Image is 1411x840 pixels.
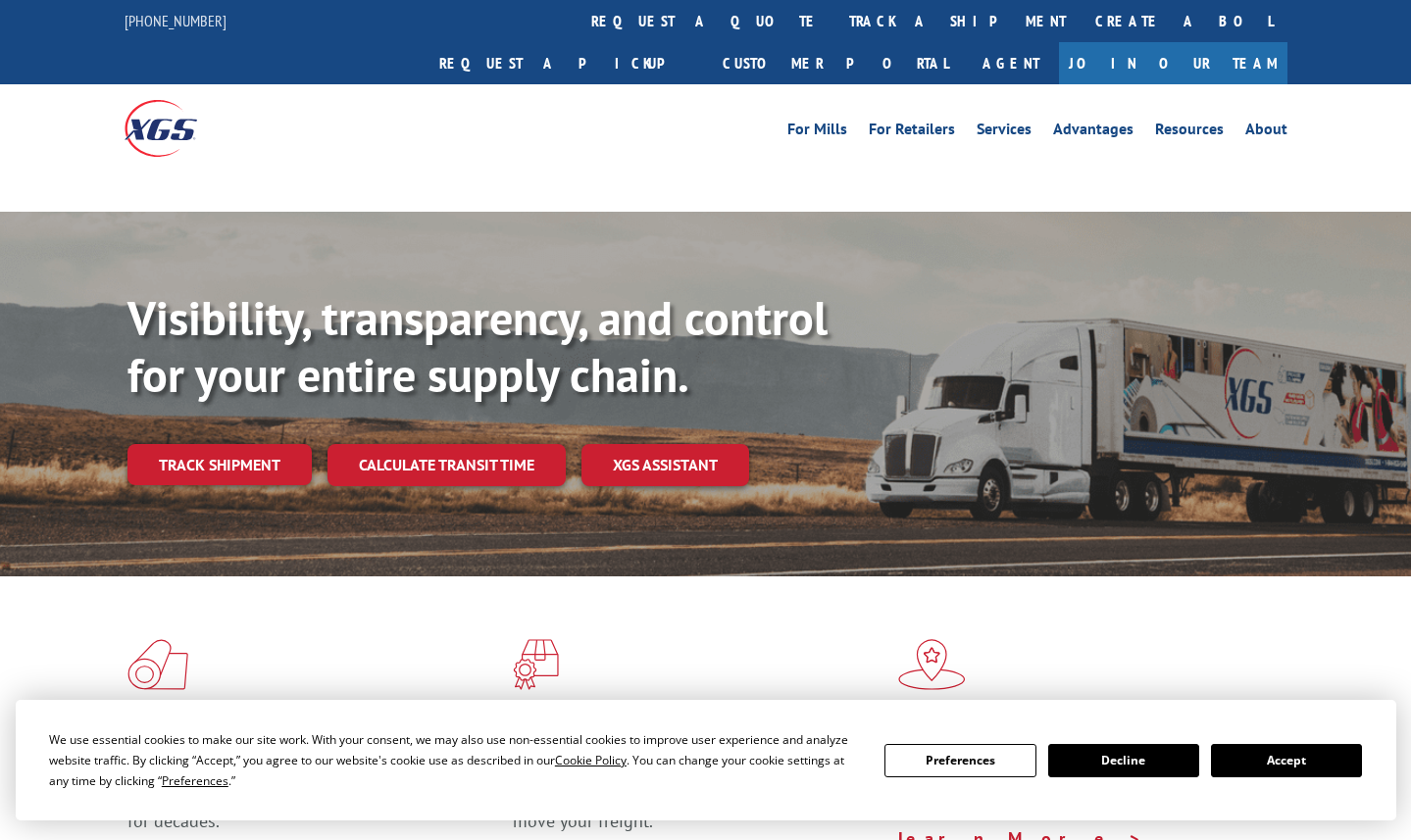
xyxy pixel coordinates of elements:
[1053,122,1134,143] a: Advantages
[49,729,861,791] div: We use essential cookies to make our site work. With your consent, we may also use non-essential ...
[581,444,749,486] a: XGS ASSISTANT
[425,42,708,84] a: Request a pickup
[127,639,188,690] img: xgs-icon-total-supply-chain-intelligence-red
[513,639,559,690] img: xgs-icon-focused-on-flooring-red
[125,11,227,30] a: [PHONE_NUMBER]
[162,772,228,789] span: Preferences
[1211,744,1362,777] button: Accept
[884,744,1035,777] button: Preferences
[977,122,1032,143] a: Services
[16,700,1396,820] div: Cookie Consent Prompt
[127,763,497,832] span: As an industry carrier of choice, XGS has brought innovation and dedication to flooring logistics...
[1155,122,1224,143] a: Resources
[787,122,847,143] a: For Mills
[328,444,566,486] a: Calculate transit time
[869,122,955,143] a: For Retailers
[555,752,627,768] span: Cookie Policy
[963,42,1059,84] a: Agent
[127,444,312,485] a: Track shipment
[1245,122,1287,143] a: About
[708,42,963,84] a: Customer Portal
[1059,42,1287,84] a: Join Our Team
[1048,744,1199,777] button: Decline
[898,639,966,690] img: xgs-icon-flagship-distribution-model-red
[127,287,828,405] b: Visibility, transparency, and control for your entire supply chain.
